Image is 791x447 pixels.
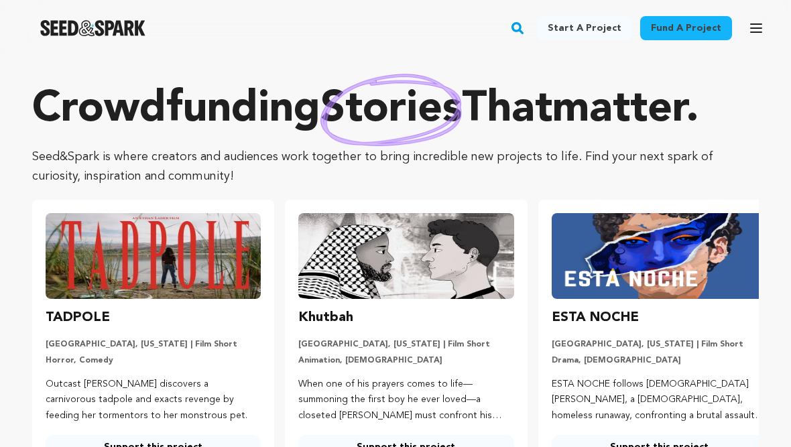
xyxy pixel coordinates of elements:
p: [GEOGRAPHIC_DATA], [US_STATE] | Film Short [298,339,513,350]
p: When one of his prayers comes to life—summoning the first boy he ever loved—a closeted [PERSON_NA... [298,377,513,424]
p: Crowdfunding that . [32,83,759,137]
h3: Khutbah [298,307,353,328]
p: Animation, [DEMOGRAPHIC_DATA] [298,355,513,366]
p: Seed&Spark is where creators and audiences work together to bring incredible new projects to life... [32,147,759,186]
h3: TADPOLE [46,307,110,328]
img: hand sketched image [320,74,462,147]
span: matter [552,88,686,131]
a: Seed&Spark Homepage [40,20,145,36]
a: Fund a project [640,16,732,40]
a: Start a project [537,16,632,40]
h3: ESTA NOCHE [552,307,639,328]
p: [GEOGRAPHIC_DATA], [US_STATE] | Film Short [552,339,767,350]
img: Khutbah image [298,213,513,299]
img: TADPOLE image [46,213,261,299]
img: ESTA NOCHE image [552,213,767,299]
p: ESTA NOCHE follows [DEMOGRAPHIC_DATA] [PERSON_NAME], a [DEMOGRAPHIC_DATA], homeless runaway, conf... [552,377,767,424]
p: Horror, Comedy [46,355,261,366]
p: Drama, [DEMOGRAPHIC_DATA] [552,355,767,366]
img: Seed&Spark Logo Dark Mode [40,20,145,36]
p: Outcast [PERSON_NAME] discovers a carnivorous tadpole and exacts revenge by feeding her tormentor... [46,377,261,424]
p: [GEOGRAPHIC_DATA], [US_STATE] | Film Short [46,339,261,350]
